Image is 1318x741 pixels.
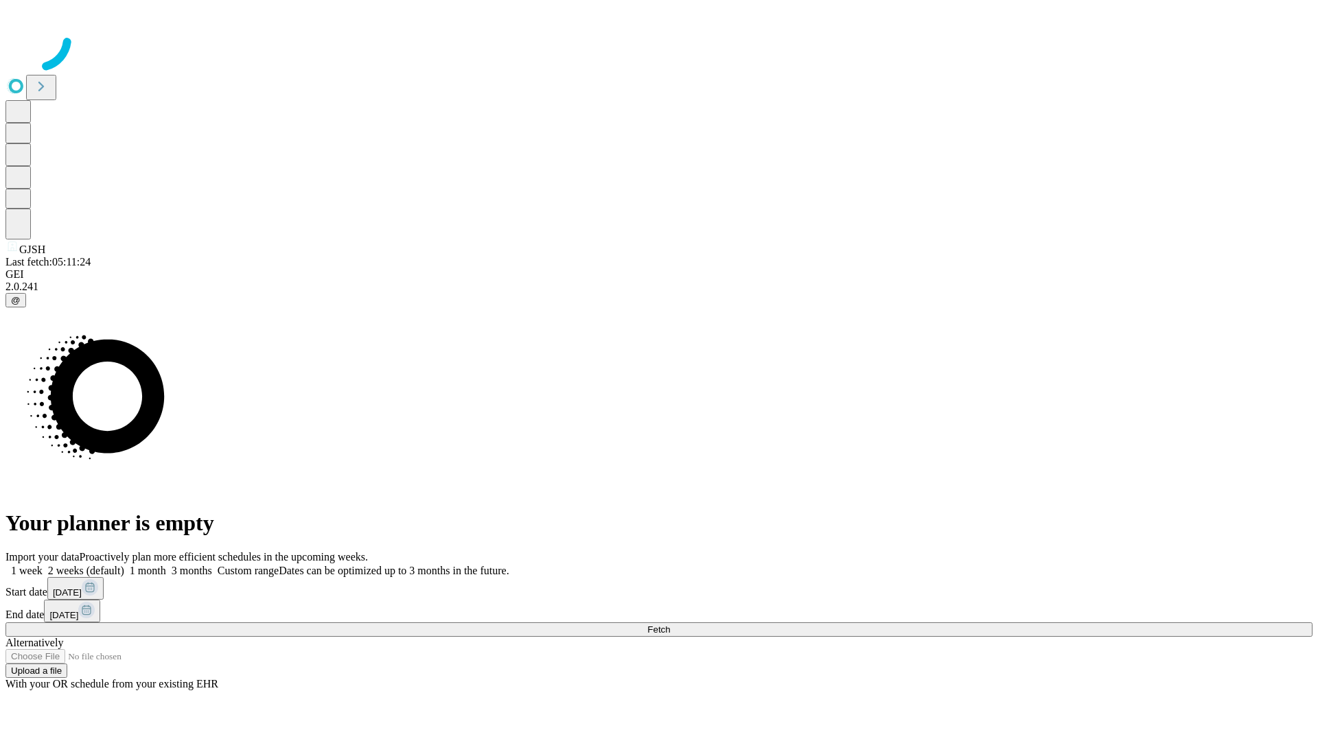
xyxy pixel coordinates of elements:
[5,256,91,268] span: Last fetch: 05:11:24
[5,510,1313,536] h1: Your planner is empty
[19,244,45,255] span: GJSH
[647,624,670,635] span: Fetch
[5,600,1313,622] div: End date
[172,565,212,576] span: 3 months
[5,551,80,563] span: Import your data
[5,577,1313,600] div: Start date
[5,663,67,678] button: Upload a file
[130,565,166,576] span: 1 month
[5,637,63,648] span: Alternatively
[11,295,21,305] span: @
[5,281,1313,293] div: 2.0.241
[80,551,368,563] span: Proactively plan more efficient schedules in the upcoming weeks.
[5,268,1313,281] div: GEI
[5,622,1313,637] button: Fetch
[49,610,78,620] span: [DATE]
[53,587,82,598] span: [DATE]
[11,565,43,576] span: 1 week
[218,565,279,576] span: Custom range
[5,678,218,690] span: With your OR schedule from your existing EHR
[5,293,26,307] button: @
[48,565,124,576] span: 2 weeks (default)
[44,600,100,622] button: [DATE]
[47,577,104,600] button: [DATE]
[279,565,509,576] span: Dates can be optimized up to 3 months in the future.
